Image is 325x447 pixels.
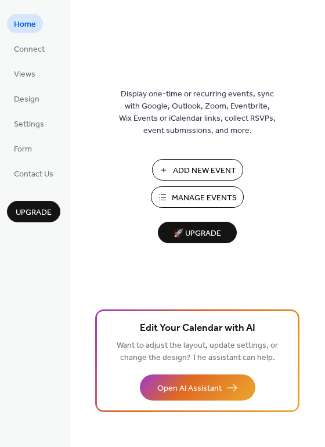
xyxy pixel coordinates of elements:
[14,168,53,181] span: Contact Us
[172,192,237,204] span: Manage Events
[173,165,236,177] span: Add New Event
[7,89,46,108] a: Design
[152,159,243,181] button: Add New Event
[14,118,44,131] span: Settings
[151,186,244,208] button: Manage Events
[117,338,278,366] span: Want to adjust the layout, update settings, or change the design? The assistant can help.
[119,88,276,137] span: Display one-time or recurring events, sync with Google, Outlook, Zoom, Eventbrite, Wix Events or ...
[7,164,60,183] a: Contact Us
[14,19,36,31] span: Home
[7,201,60,222] button: Upgrade
[7,64,42,83] a: Views
[16,207,52,219] span: Upgrade
[140,320,255,337] span: Edit Your Calendar with AI
[7,14,43,33] a: Home
[7,139,39,158] a: Form
[14,93,39,106] span: Design
[165,226,230,241] span: 🚀 Upgrade
[14,143,32,156] span: Form
[14,44,45,56] span: Connect
[140,374,255,401] button: Open AI Assistant
[158,222,237,243] button: 🚀 Upgrade
[7,114,51,133] a: Settings
[157,383,222,395] span: Open AI Assistant
[14,69,35,81] span: Views
[7,39,52,58] a: Connect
